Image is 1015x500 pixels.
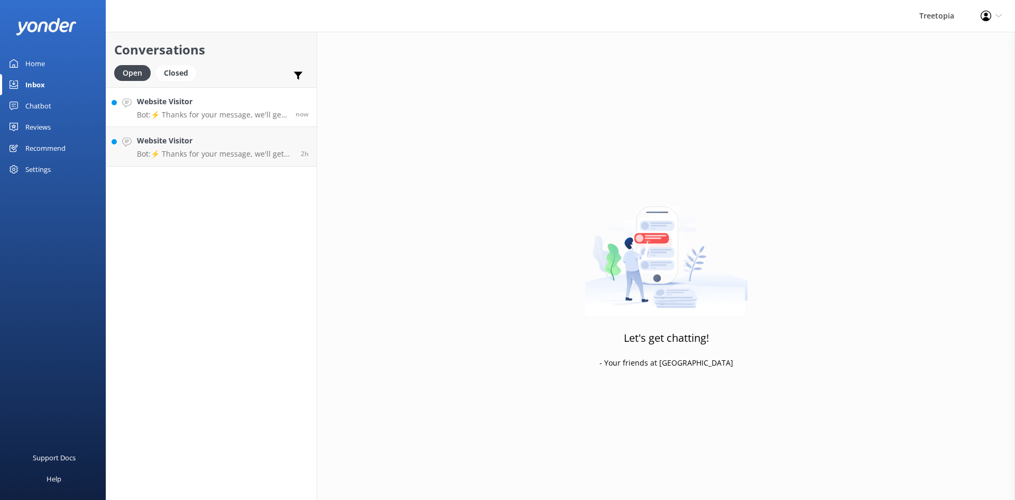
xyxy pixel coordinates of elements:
p: - Your friends at [GEOGRAPHIC_DATA] [599,357,733,369]
a: Closed [156,67,201,78]
div: Inbox [25,74,45,95]
div: Recommend [25,138,66,159]
div: Chatbot [25,95,51,116]
span: Sep 27 2025 04:38pm (UTC -06:00) America/Mexico_City [296,110,309,119]
img: artwork of a man stealing a conversation from at giant smartphone [585,184,748,316]
p: Bot: ⚡ Thanks for your message, we'll get back to you as soon as we can. You're also welcome to k... [137,149,293,159]
a: Website VisitorBot:⚡ Thanks for your message, we'll get back to you as soon as we can. You're als... [106,127,317,167]
h4: Website Visitor [137,96,288,107]
div: Support Docs [33,447,76,468]
span: Sep 27 2025 02:21pm (UTC -06:00) America/Mexico_City [301,149,309,158]
div: Reviews [25,116,51,138]
a: Open [114,67,156,78]
h4: Website Visitor [137,135,293,147]
a: Website VisitorBot:⚡ Thanks for your message, we'll get back to you as soon as we can. You're als... [106,87,317,127]
div: Settings [25,159,51,180]
div: Open [114,65,151,81]
h3: Let's get chatting! [624,330,709,347]
div: Home [25,53,45,74]
p: Bot: ⚡ Thanks for your message, we'll get back to you as soon as we can. You're also welcome to k... [137,110,288,120]
img: yonder-white-logo.png [16,18,77,35]
div: Closed [156,65,196,81]
div: Help [47,468,61,489]
h2: Conversations [114,40,309,60]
